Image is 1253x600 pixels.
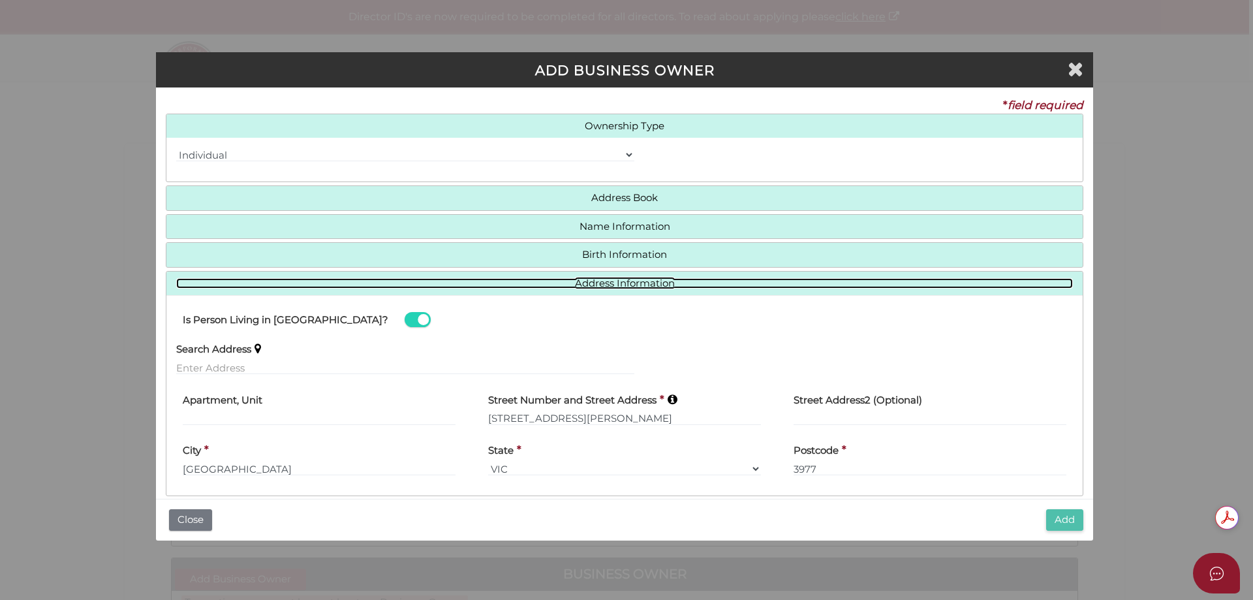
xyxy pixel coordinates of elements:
input: Enter Australian Address [488,411,761,426]
i: Keep typing in your address(including suburb) until it appears [668,394,677,405]
button: Add [1046,509,1083,531]
input: Enter Address [176,360,634,375]
h4: City [183,445,201,456]
i: Keep typing in your address(including suburb) until it appears [255,343,261,354]
h4: Is Person Living in [GEOGRAPHIC_DATA]? [183,315,388,326]
h4: Postcode [794,445,839,456]
h4: Street Address2 (Optional) [794,395,922,406]
a: Birth Information [176,249,1073,261]
h4: Street Number and Street Address [488,395,657,406]
h4: State [488,445,514,456]
button: Open asap [1193,553,1240,593]
a: Address Information [176,278,1073,289]
button: Close [169,509,212,531]
a: Name Information [176,221,1073,232]
h4: Search Address [176,344,251,355]
h4: Apartment, Unit [183,395,262,406]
